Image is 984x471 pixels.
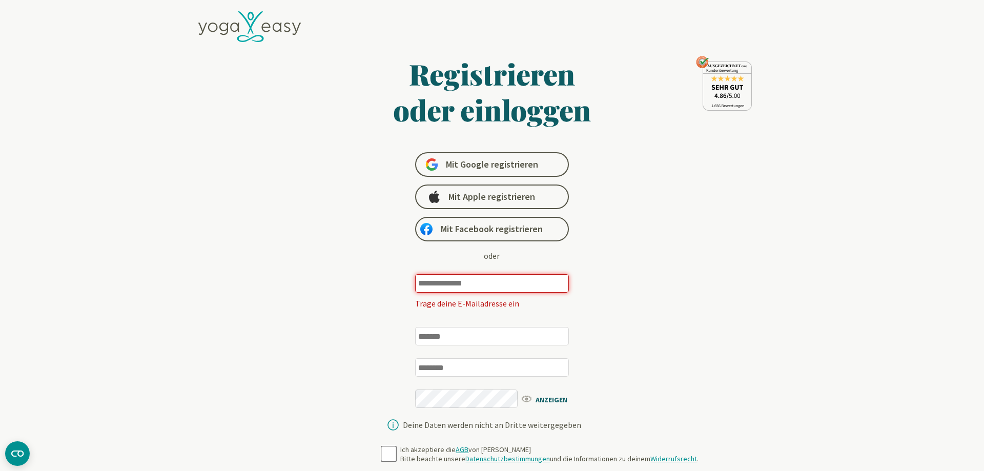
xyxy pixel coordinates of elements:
div: oder [484,250,500,262]
h1: Registrieren oder einloggen [294,56,690,128]
a: Datenschutzbestimmungen [465,454,550,463]
div: Deine Daten werden nicht an Dritte weitergegeben [403,421,581,429]
a: Mit Google registrieren [415,152,569,177]
img: ausgezeichnet_seal.png [696,56,752,111]
span: ANZEIGEN [520,393,579,405]
span: Mit Apple registrieren [448,191,535,203]
a: Mit Facebook registrieren [415,217,569,241]
span: Mit Google registrieren [446,158,538,171]
a: AGB [456,445,468,454]
div: Ich akzeptiere die von [PERSON_NAME] Bitte beachte unsere und die Informationen zu deinem . [400,445,699,463]
button: CMP-Widget öffnen [5,441,30,466]
a: Widerrufsrecht [650,454,697,463]
p: Trage deine E-Mailadresse ein [415,298,569,309]
span: Mit Facebook registrieren [441,223,543,235]
a: Mit Apple registrieren [415,185,569,209]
